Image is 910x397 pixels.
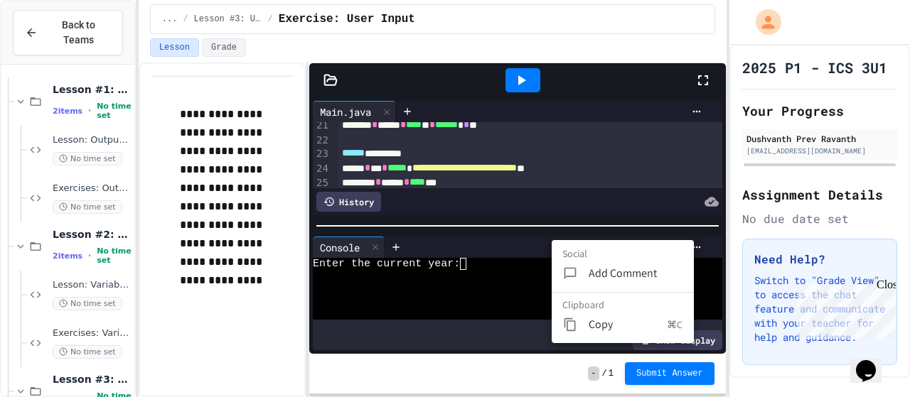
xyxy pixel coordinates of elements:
[562,298,694,312] li: Clipboard
[589,265,682,282] span: Add Comment
[792,278,896,339] iframe: chat widget
[6,6,98,90] div: Chat with us now!Close
[562,247,694,261] li: Social
[589,316,667,333] span: Copy
[667,317,682,332] p: ⌘C
[850,340,896,383] iframe: chat widget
